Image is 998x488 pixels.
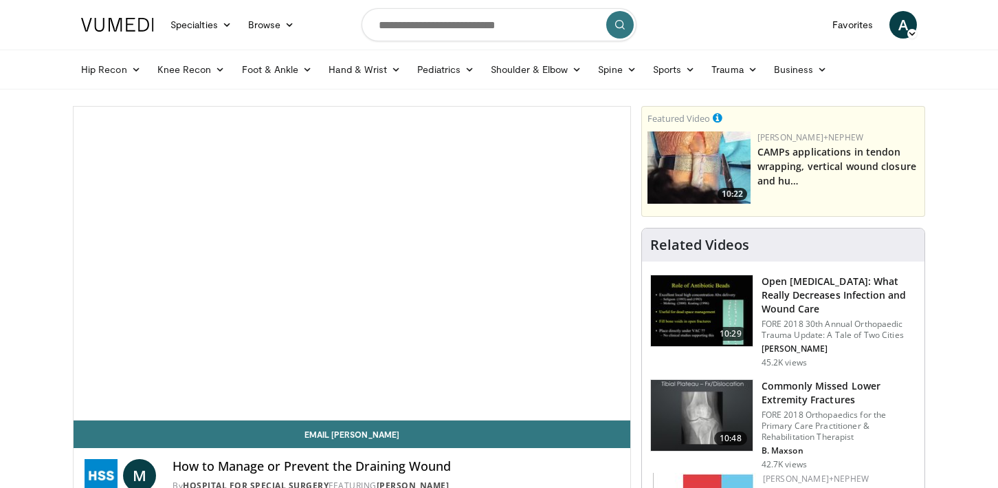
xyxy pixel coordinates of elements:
[647,131,751,204] img: 2677e140-ee51-4d40-a5f5-4f29f195cc19.150x105_q85_crop-smart_upscale.jpg
[650,237,749,253] h4: Related Videos
[149,56,234,83] a: Knee Recon
[73,56,149,83] a: Hip Recon
[74,107,630,421] video-js: Video Player
[762,275,916,316] h3: Open [MEDICAL_DATA]: What Really Decreases Infection and Wound Care
[651,380,753,452] img: 4aa379b6-386c-4fb5-93ee-de5617843a87.150x105_q85_crop-smart_upscale.jpg
[320,56,409,83] a: Hand & Wrist
[74,421,630,448] a: Email [PERSON_NAME]
[766,56,836,83] a: Business
[714,327,747,341] span: 10:29
[650,275,916,368] a: 10:29 Open [MEDICAL_DATA]: What Really Decreases Infection and Wound Care FORE 2018 30th Annual O...
[762,343,916,354] p: [PERSON_NAME]
[762,379,916,407] h3: Commonly Missed Lower Extremity Fractures
[647,131,751,204] a: 10:22
[645,56,704,83] a: Sports
[240,11,303,39] a: Browse
[362,8,636,41] input: Search topics, interventions
[762,357,807,368] p: 45.2K views
[718,188,747,200] span: 10:22
[762,445,916,456] p: B. Maxson
[590,56,644,83] a: Spine
[162,11,240,39] a: Specialties
[824,11,881,39] a: Favorites
[409,56,483,83] a: Pediatrics
[714,432,747,445] span: 10:48
[762,410,916,443] p: FORE 2018 Orthopaedics for the Primary Care Practitioner & Rehabilitation Therapist
[173,459,619,474] h4: How to Manage or Prevent the Draining Wound
[757,145,916,187] a: CAMPs applications in tendon wrapping, vertical wound closure and hu…
[651,275,753,347] img: ded7be61-cdd8-40fc-98a3-de551fea390e.150x105_q85_crop-smart_upscale.jpg
[234,56,321,83] a: Foot & Ankle
[762,319,916,341] p: FORE 2018 30th Annual Orthopaedic Trauma Update: A Tale of Two Cities
[763,473,869,485] a: [PERSON_NAME]+Nephew
[703,56,766,83] a: Trauma
[757,131,863,143] a: [PERSON_NAME]+Nephew
[650,379,916,470] a: 10:48 Commonly Missed Lower Extremity Fractures FORE 2018 Orthopaedics for the Primary Care Pract...
[647,112,710,125] small: Featured Video
[889,11,917,39] a: A
[762,459,807,470] p: 42.7K views
[81,18,154,32] img: VuMedi Logo
[483,56,590,83] a: Shoulder & Elbow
